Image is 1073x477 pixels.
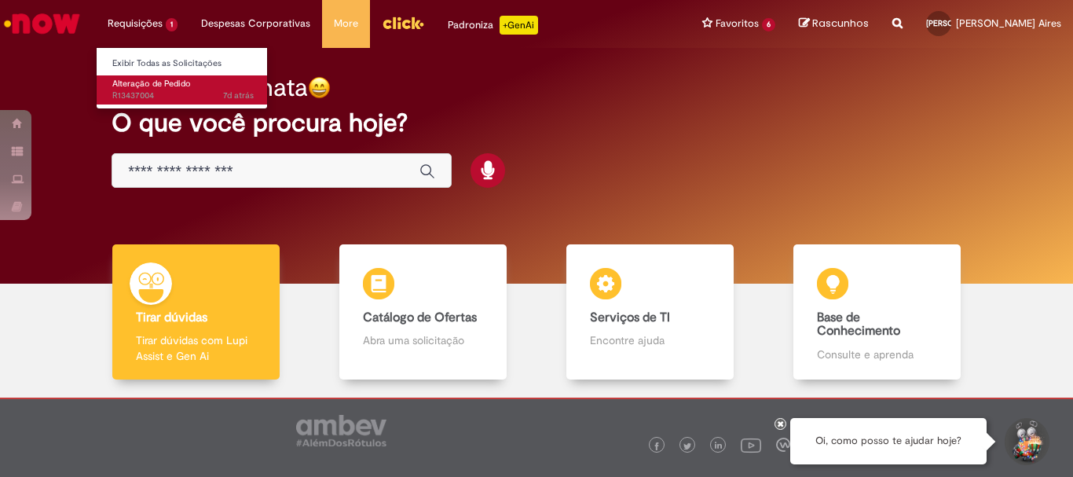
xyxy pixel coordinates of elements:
span: 6 [762,18,775,31]
b: Tirar dúvidas [136,310,207,325]
img: logo_footer_twitter.png [683,442,691,450]
span: [PERSON_NAME] Aires [956,17,1061,30]
img: logo_footer_ambev_rotulo_gray.png [296,415,386,446]
a: Serviços de TI Encontre ajuda [536,244,764,380]
img: logo_footer_linkedin.png [715,442,723,451]
a: Rascunhos [799,17,869,31]
img: ServiceNow [2,8,82,39]
time: 21/08/2025 15:27:59 [223,90,254,101]
img: logo_footer_facebook.png [653,442,661,450]
span: Favoritos [716,16,759,31]
p: Abra uma solicitação [363,332,482,348]
img: happy-face.png [308,76,331,99]
img: logo_footer_youtube.png [741,435,761,455]
div: Padroniza [448,16,538,35]
b: Catálogo de Ofertas [363,310,477,325]
h2: O que você procura hoje? [112,109,961,137]
p: Tirar dúvidas com Lupi Assist e Gen Ai [136,332,255,364]
span: More [334,16,358,31]
button: Iniciar Conversa de Suporte [1002,418,1049,465]
p: Encontre ajuda [590,332,709,348]
p: Consulte e aprenda [817,347,936,362]
a: Exibir Todas as Solicitações [97,55,269,72]
img: logo_footer_workplace.png [776,438,790,452]
b: Base de Conhecimento [817,310,900,339]
span: 7d atrás [223,90,254,101]
span: R13437004 [112,90,254,102]
ul: Requisições [96,47,268,109]
a: Tirar dúvidas Tirar dúvidas com Lupi Assist e Gen Ai [82,244,309,380]
span: Requisições [108,16,163,31]
a: Base de Conhecimento Consulte e aprenda [764,244,991,380]
a: Catálogo de Ofertas Abra uma solicitação [309,244,536,380]
img: click_logo_yellow_360x200.png [382,11,424,35]
span: Rascunhos [812,16,869,31]
a: Aberto R13437004 : Alteração de Pedido [97,75,269,105]
div: Oi, como posso te ajudar hoje? [790,418,987,464]
b: Serviços de TI [590,310,670,325]
span: 1 [166,18,178,31]
span: Alteração de Pedido [112,78,191,90]
p: +GenAi [500,16,538,35]
span: [PERSON_NAME] [926,18,987,28]
span: Despesas Corporativas [201,16,310,31]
